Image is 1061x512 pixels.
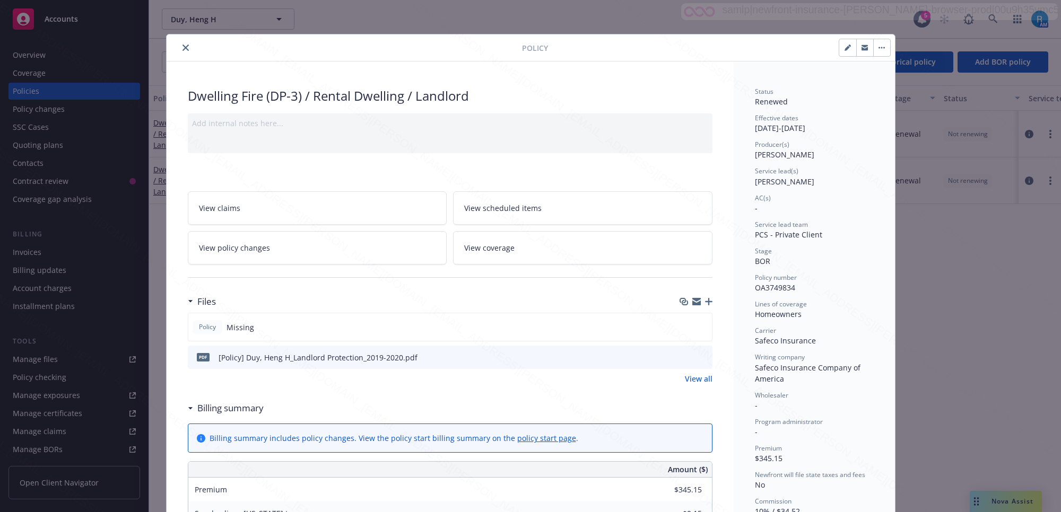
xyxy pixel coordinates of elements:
[188,87,712,105] div: Dwelling Fire (DP-3) / Rental Dwelling / Landlord
[755,246,772,255] span: Stage
[755,87,773,96] span: Status
[188,295,216,308] div: Files
[755,203,758,213] span: -
[197,322,218,332] span: Policy
[755,336,816,346] span: Safeco Insurance
[755,229,822,240] span: PCS - Private Client
[522,42,548,54] span: Policy
[755,220,808,229] span: Service lead team
[210,432,578,444] div: Billing summary includes policy changes. View the policy start billing summary on the .
[755,113,798,122] span: Effective dates
[197,295,216,308] h3: Files
[188,231,447,264] a: View policy changes
[755,417,823,426] span: Program administrator
[685,373,712,384] a: View all
[755,113,874,134] div: [DATE] - [DATE]
[219,352,418,363] div: [Policy] Duy, Heng H_Landlord Protection_2019-2020.pdf
[755,444,782,453] span: Premium
[192,118,708,129] div: Add internal notes here...
[453,231,712,264] a: View coverage
[755,352,805,361] span: Writing company
[755,96,788,107] span: Renewed
[682,352,690,363] button: download file
[195,484,227,495] span: Premium
[755,140,789,149] span: Producer(s)
[755,166,798,175] span: Service lead(s)
[755,480,765,490] span: No
[639,482,708,498] input: 0.00
[755,149,814,160] span: [PERSON_NAME]
[755,283,795,293] span: OA3749834
[188,191,447,225] a: View claims
[755,299,807,308] span: Lines of coverage
[199,242,270,253] span: View policy changes
[755,427,758,437] span: -
[668,464,708,475] span: Amount ($)
[227,322,254,333] span: Missing
[755,273,797,282] span: Policy number
[197,401,264,415] h3: Billing summary
[755,193,771,202] span: AC(s)
[464,202,542,214] span: View scheduled items
[755,470,865,479] span: Newfront will file state taxes and fees
[197,353,210,361] span: pdf
[464,242,515,253] span: View coverage
[179,41,192,54] button: close
[755,256,770,266] span: BOR
[755,326,776,335] span: Carrier
[755,497,792,506] span: Commission
[199,202,240,214] span: View claims
[453,191,712,225] a: View scheduled items
[188,401,264,415] div: Billing summary
[755,308,874,320] div: Homeowners
[755,363,863,384] span: Safeco Insurance Company of America
[755,391,788,400] span: Wholesaler
[699,352,708,363] button: preview file
[755,453,782,463] span: $345.15
[517,433,576,443] a: policy start page
[755,176,814,187] span: [PERSON_NAME]
[755,400,758,410] span: -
